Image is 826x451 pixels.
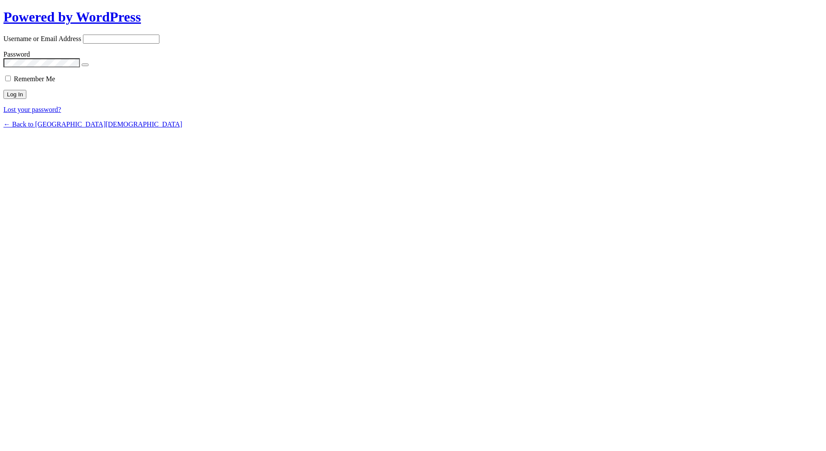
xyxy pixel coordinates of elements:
[82,64,89,66] button: Show password
[3,121,182,128] a: ← Back to [GEOGRAPHIC_DATA][DEMOGRAPHIC_DATA]
[3,90,26,99] input: Log In
[14,75,55,83] label: Remember Me
[3,35,81,42] label: Username or Email Address
[3,106,61,113] a: Lost your password?
[3,51,30,58] label: Password
[3,9,141,25] a: Powered by WordPress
